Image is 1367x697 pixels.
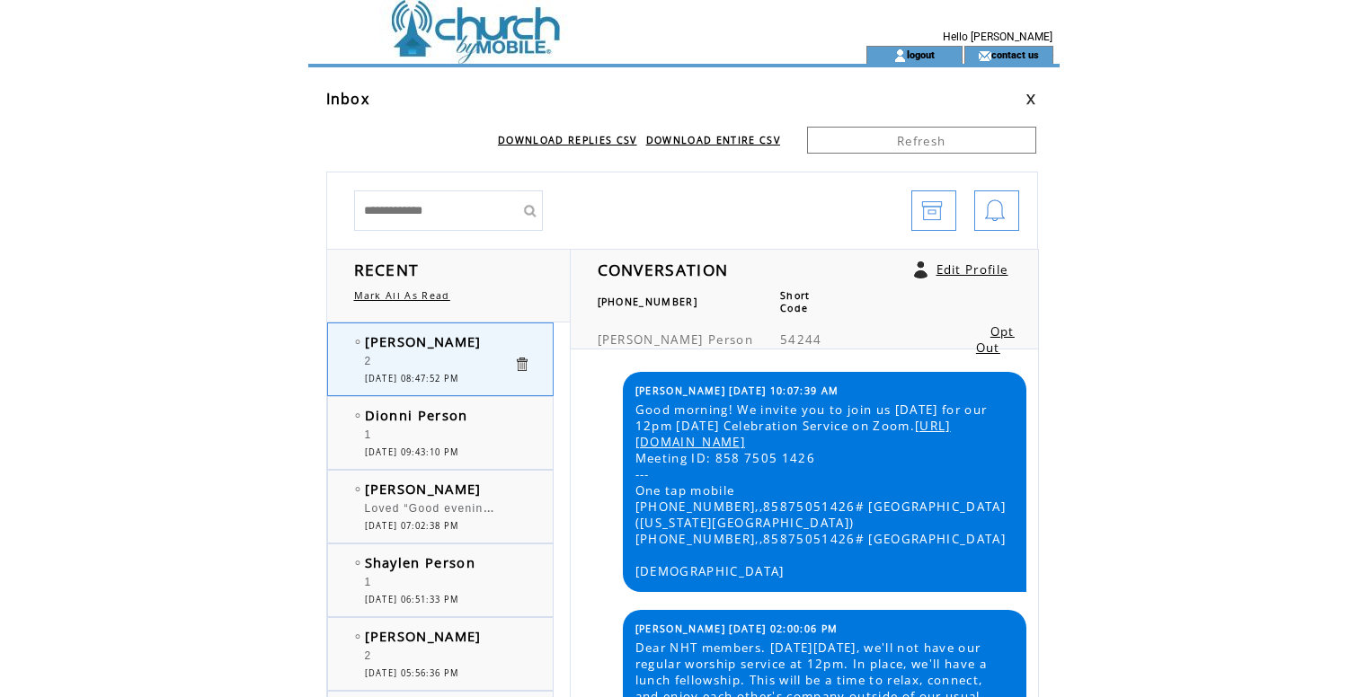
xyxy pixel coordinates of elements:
[498,134,637,146] a: DOWNLOAD REPLIES CSV
[355,560,360,565] img: bulletEmpty.png
[943,31,1052,43] span: Hello [PERSON_NAME]
[365,576,372,588] span: 1
[893,49,907,63] img: account_icon.gif
[355,340,360,344] img: bulletEmpty.png
[365,373,459,384] span: [DATE] 08:47:52 PM
[513,356,530,373] a: Click to delete these messgaes
[516,190,543,231] input: Submit
[635,384,839,397] span: [PERSON_NAME] [DATE] 10:07:39 AM
[365,428,372,441] span: 1
[984,191,1006,232] img: bell.png
[365,520,459,532] span: [DATE] 07:02:38 PM
[354,259,420,280] span: RECENT
[365,594,459,605] span: [DATE] 06:51:33 PM
[635,418,951,450] a: [URL][DOMAIN_NAME]
[635,401,1013,579] span: Good morning! We invite you to join us [DATE] for our 12pm [DATE] Celebration Service on Zoom. Me...
[326,89,370,109] span: Inbox
[598,259,729,280] span: CONVERSATION
[365,627,482,645] span: [PERSON_NAME]
[646,134,780,146] a: DOWNLOAD ENTIRE CSV
[598,331,704,348] span: [PERSON_NAME]
[780,331,822,348] span: 54244
[780,289,811,314] span: Short Code
[365,355,372,367] span: 2
[991,49,1039,60] a: contact us
[355,413,360,418] img: bulletEmpty.png
[921,191,943,232] img: archive.png
[635,622,839,635] span: [PERSON_NAME] [DATE] 02:00:06 PM
[355,634,360,639] img: bulletEmpty.png
[365,667,459,679] span: [DATE] 05:56:36 PM
[365,332,482,350] span: [PERSON_NAME]
[936,261,1008,278] a: Edit Profile
[907,49,935,60] a: logout
[807,127,1036,154] a: Refresh
[355,487,360,491] img: bulletEmpty.png
[354,289,450,302] a: Mark All As Read
[365,649,372,662] span: 2
[365,406,468,424] span: Dionni Person
[365,480,482,498] span: [PERSON_NAME]
[365,553,476,571] span: Shaylen Person
[914,261,928,278] a: Click to edit user profile
[598,296,698,308] span: [PHONE_NUMBER]
[978,49,991,63] img: contact_us_icon.gif
[708,331,753,348] span: Person
[365,446,459,458] span: [DATE] 09:43:10 PM
[976,323,1015,356] a: Opt Out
